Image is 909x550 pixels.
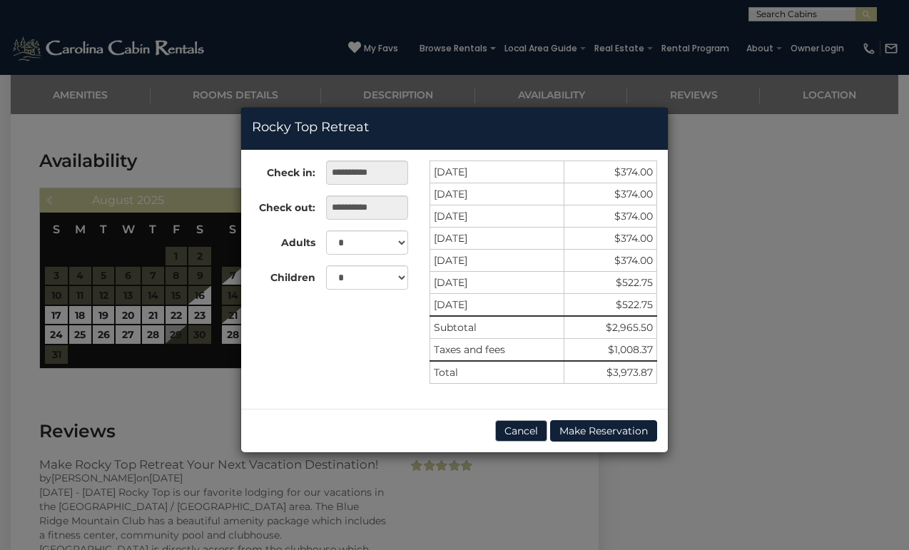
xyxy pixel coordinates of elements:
td: [DATE] [430,294,564,317]
td: [DATE] [430,183,564,205]
td: $374.00 [564,250,656,272]
td: $522.75 [564,294,656,317]
td: $374.00 [564,183,656,205]
label: Adults [241,230,315,250]
label: Check in: [241,161,315,180]
td: [DATE] [430,272,564,294]
label: Children [241,265,315,285]
td: [DATE] [430,250,564,272]
td: Subtotal [430,316,564,339]
td: $374.00 [564,161,656,183]
label: Check out: [241,195,315,215]
button: Make Reservation [550,420,657,442]
td: $374.00 [564,228,656,250]
h4: Rocky Top Retreat [252,118,657,137]
td: $3,973.87 [564,361,656,384]
td: [DATE] [430,161,564,183]
td: $1,008.37 [564,339,656,362]
td: $2,965.50 [564,316,656,339]
button: Cancel [495,420,547,442]
td: Taxes and fees [430,339,564,362]
td: [DATE] [430,228,564,250]
td: [DATE] [430,205,564,228]
td: $522.75 [564,272,656,294]
td: Total [430,361,564,384]
td: $374.00 [564,205,656,228]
